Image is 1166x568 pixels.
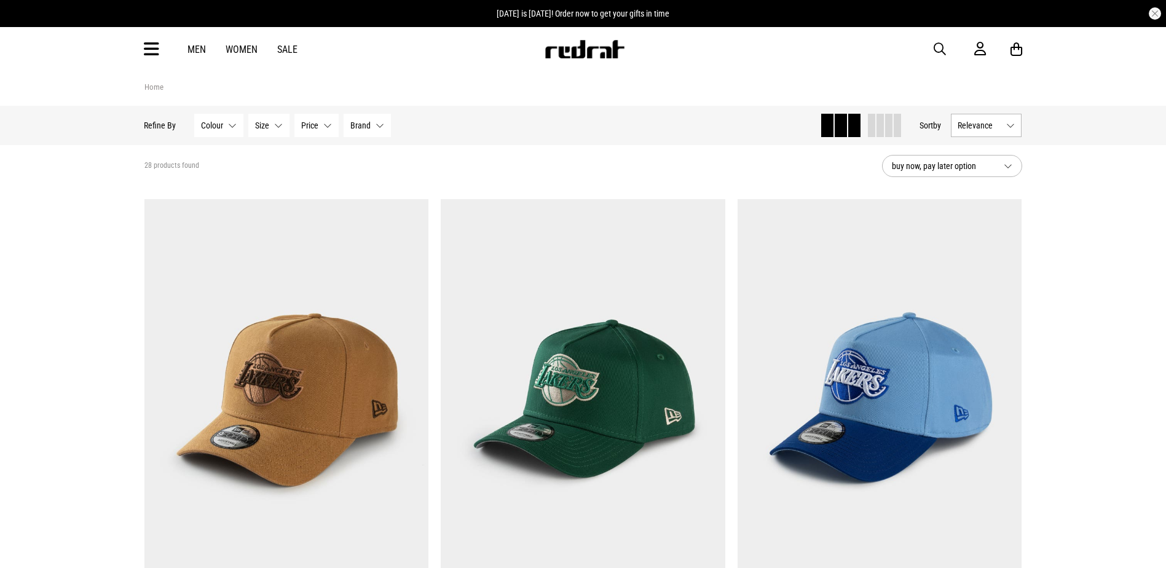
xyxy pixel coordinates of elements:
span: Price [302,120,319,130]
p: Refine By [144,120,176,130]
span: [DATE] is [DATE]! Order now to get your gifts in time [497,9,669,18]
a: Men [187,44,206,55]
button: Colour [195,114,244,137]
button: buy now, pay later option [882,155,1022,177]
span: Relevance [958,120,1002,130]
a: Home [144,82,163,92]
span: Brand [351,120,371,130]
span: buy now, pay later option [892,159,994,173]
button: Relevance [951,114,1022,137]
a: Women [226,44,258,55]
a: Sale [277,44,297,55]
button: Price [295,114,339,137]
button: Size [249,114,290,137]
button: Brand [344,114,392,137]
img: Redrat logo [544,40,625,58]
span: Size [256,120,270,130]
button: Sortby [920,118,942,133]
span: by [934,120,942,130]
span: 28 products found [144,161,199,171]
span: Colour [202,120,224,130]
